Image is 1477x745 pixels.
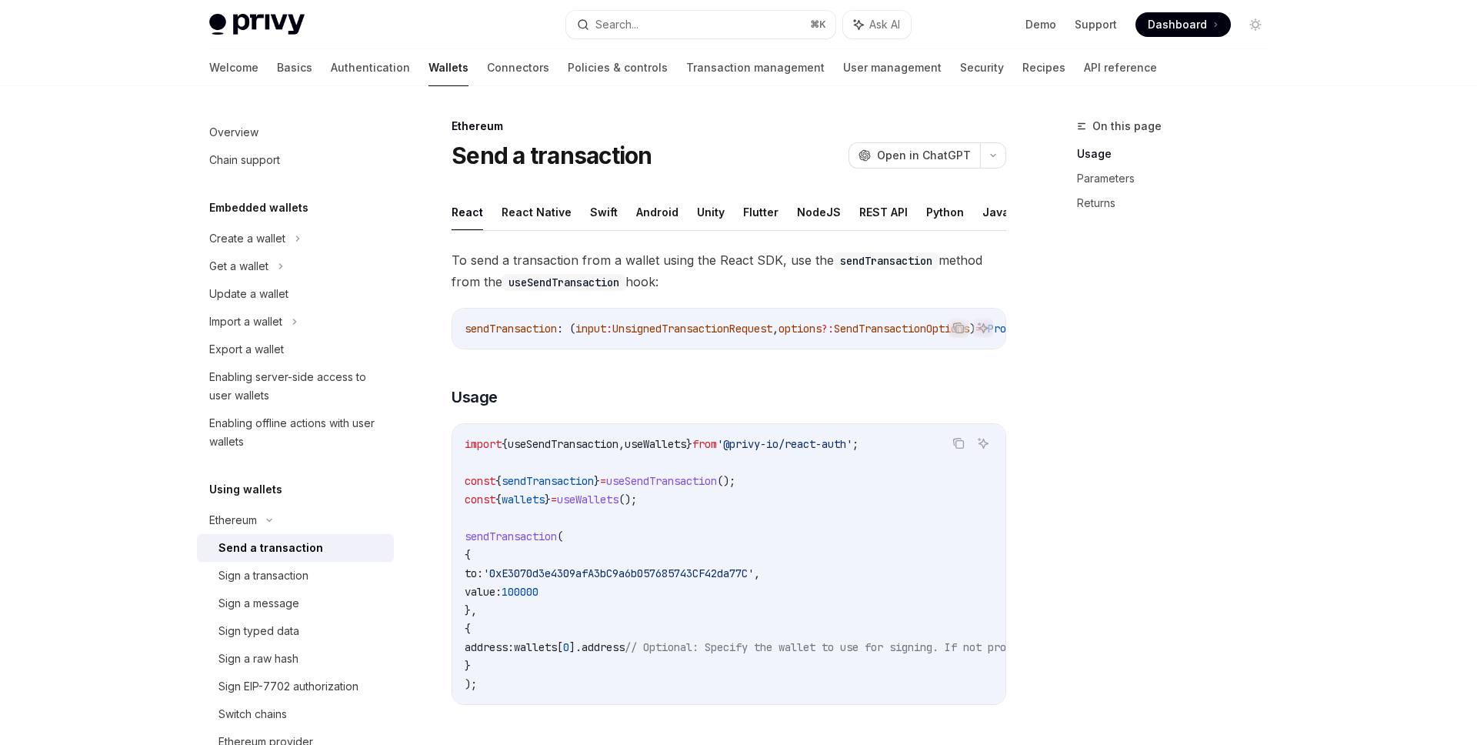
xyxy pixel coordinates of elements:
[465,437,502,451] span: import
[606,474,717,488] span: useSendTransaction
[465,322,557,336] span: sendTransaction
[218,539,323,557] div: Send a transaction
[557,322,575,336] span: : (
[1025,17,1056,32] a: Demo
[465,603,477,617] span: },
[869,17,900,32] span: Ask AI
[452,194,483,230] button: React
[197,409,394,456] a: Enabling offline actions with user wallets
[502,493,545,506] span: wallets
[960,49,1004,86] a: Security
[209,312,282,331] div: Import a wallet
[772,322,779,336] span: ,
[779,322,822,336] span: options
[1135,12,1231,37] a: Dashboard
[834,322,969,336] span: SendTransactionOptions
[197,645,394,673] a: Sign a raw hash
[502,474,594,488] span: sendTransaction
[843,11,911,38] button: Ask AI
[969,322,975,336] span: )
[697,194,725,230] button: Unity
[465,566,483,580] span: to:
[197,700,394,728] a: Switch chains
[600,474,606,488] span: =
[197,673,394,700] a: Sign EIP-7702 authorization
[465,677,477,691] span: );
[569,640,582,654] span: ].
[594,474,600,488] span: }
[465,548,471,562] span: {
[197,280,394,308] a: Update a wallet
[502,194,572,230] button: React Native
[973,318,993,338] button: Ask AI
[277,49,312,86] a: Basics
[465,659,471,673] span: }
[197,336,394,363] a: Export a wallet
[209,480,282,499] h5: Using wallets
[859,194,908,230] button: REST API
[483,566,754,580] span: '0xE3070d3e4309afA3bC9a6b057685743CF42da77C'
[926,194,964,230] button: Python
[209,511,257,530] div: Ethereum
[209,257,268,276] div: Get a wallet
[1077,191,1280,215] a: Returns
[495,474,502,488] span: {
[1075,17,1117,32] a: Support
[686,437,692,451] span: }
[197,146,394,174] a: Chain support
[209,123,258,142] div: Overview
[606,322,612,336] span: :
[218,622,299,640] div: Sign typed data
[834,252,939,269] code: sendTransaction
[197,617,394,645] a: Sign typed data
[209,285,288,303] div: Update a wallet
[452,249,1006,292] span: To send a transaction from a wallet using the React SDK, use the method from the hook:
[465,474,495,488] span: const
[209,49,258,86] a: Welcome
[1077,142,1280,166] a: Usage
[1148,17,1207,32] span: Dashboard
[557,493,618,506] span: useWallets
[973,433,993,453] button: Ask AI
[563,640,569,654] span: 0
[218,566,308,585] div: Sign a transaction
[551,493,557,506] span: =
[949,433,969,453] button: Copy the contents from the code block
[502,437,508,451] span: {
[843,49,942,86] a: User management
[508,437,618,451] span: useSendTransaction
[810,18,826,31] span: ⌘ K
[209,199,308,217] h5: Embedded wallets
[612,322,772,336] span: UnsignedTransactionRequest
[218,705,287,723] div: Switch chains
[331,49,410,86] a: Authentication
[743,194,779,230] button: Flutter
[877,148,971,163] span: Open in ChatGPT
[514,640,557,654] span: wallets
[209,14,305,35] img: light logo
[625,437,686,451] span: useWallets
[949,318,969,338] button: Copy the contents from the code block
[465,530,557,543] span: sendTransaction
[197,534,394,562] a: Send a transaction
[618,437,625,451] span: ,
[465,622,471,636] span: {
[1092,117,1162,135] span: On this page
[1243,12,1268,37] button: Toggle dark mode
[452,119,1006,134] div: Ethereum
[502,274,625,291] code: useSendTransaction
[209,414,385,451] div: Enabling offline actions with user wallets
[982,194,1009,230] button: Java
[582,640,625,654] span: address
[197,562,394,590] a: Sign a transaction
[692,437,717,451] span: from
[428,49,468,86] a: Wallets
[557,640,563,654] span: [
[465,585,502,599] span: value:
[452,142,652,169] h1: Send a transaction
[209,229,285,248] div: Create a wallet
[566,11,835,38] button: Search...⌘K
[717,474,735,488] span: ();
[465,493,495,506] span: const
[218,677,358,696] div: Sign EIP-7702 authorization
